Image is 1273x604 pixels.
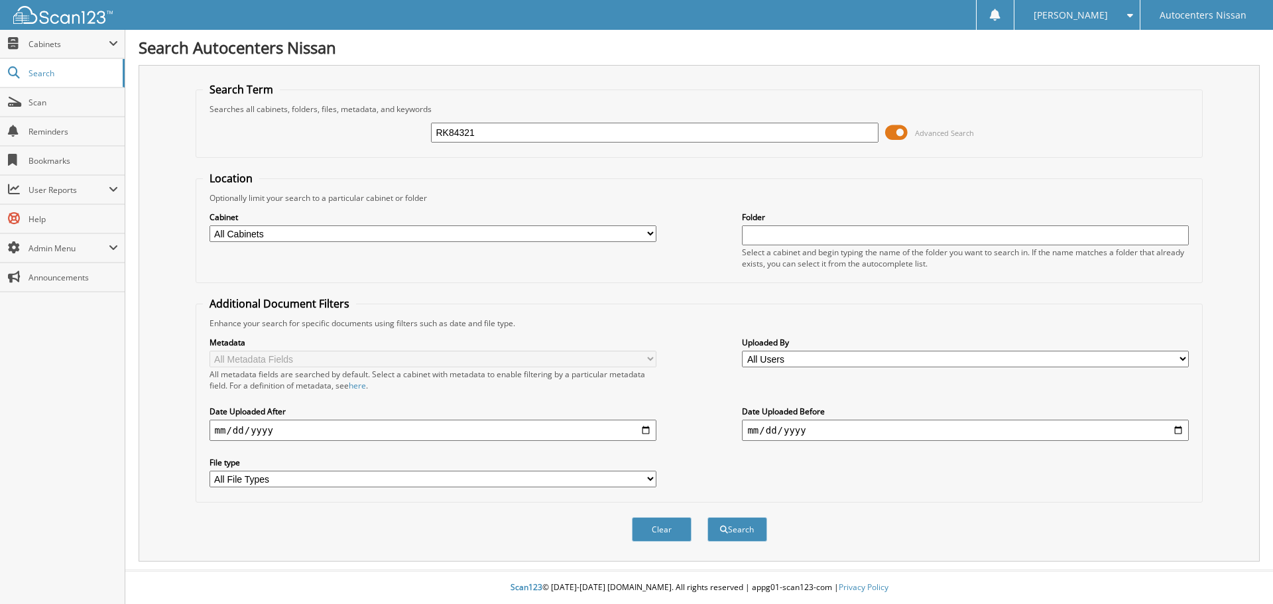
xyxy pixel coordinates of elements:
span: Cabinets [29,38,109,50]
legend: Additional Document Filters [203,296,356,311]
div: Enhance your search for specific documents using filters such as date and file type. [203,318,1196,329]
button: Clear [632,517,692,542]
iframe: Chat Widget [1207,540,1273,604]
span: Help [29,213,118,225]
label: Date Uploaded After [210,406,656,417]
input: end [742,420,1189,441]
span: Advanced Search [915,128,974,138]
div: All metadata fields are searched by default. Select a cabinet with metadata to enable filtering b... [210,369,656,391]
div: Select a cabinet and begin typing the name of the folder you want to search in. If the name match... [742,247,1189,269]
div: Searches all cabinets, folders, files, metadata, and keywords [203,103,1196,115]
label: Folder [742,211,1189,223]
h1: Search Autocenters Nissan [139,36,1260,58]
span: Reminders [29,126,118,137]
label: File type [210,457,656,468]
legend: Location [203,171,259,186]
label: Uploaded By [742,337,1189,348]
div: Optionally limit your search to a particular cabinet or folder [203,192,1196,204]
span: Search [29,68,116,79]
a: here [349,380,366,391]
span: Scan [29,97,118,108]
a: Privacy Policy [839,581,888,593]
legend: Search Term [203,82,280,97]
span: Admin Menu [29,243,109,254]
img: scan123-logo-white.svg [13,6,113,24]
label: Cabinet [210,211,656,223]
div: © [DATE]-[DATE] [DOMAIN_NAME]. All rights reserved | appg01-scan123-com | [125,572,1273,604]
span: Autocenters Nissan [1160,11,1246,19]
span: [PERSON_NAME] [1034,11,1108,19]
label: Metadata [210,337,656,348]
input: start [210,420,656,441]
span: Scan123 [511,581,542,593]
span: Announcements [29,272,118,283]
button: Search [707,517,767,542]
span: User Reports [29,184,109,196]
span: Bookmarks [29,155,118,166]
label: Date Uploaded Before [742,406,1189,417]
